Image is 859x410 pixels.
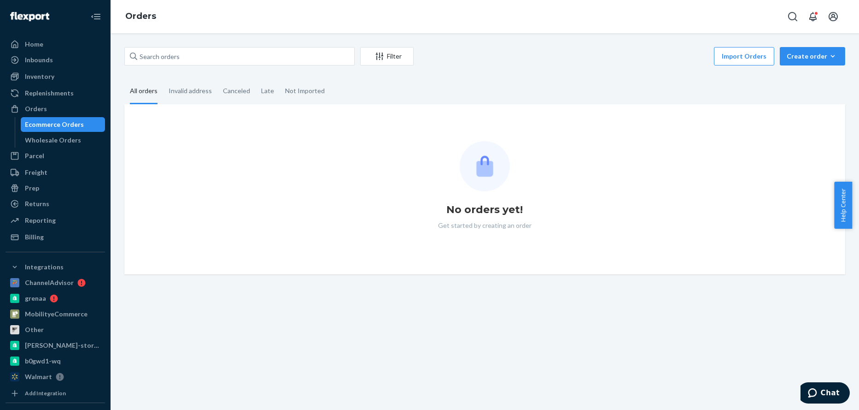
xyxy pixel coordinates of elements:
div: Prep [25,184,39,193]
a: Replenishments [6,86,105,101]
div: Ecommerce Orders [25,120,84,129]
div: Not Imported [285,79,325,103]
a: Home [6,37,105,52]
a: Orders [125,11,156,21]
a: Billing [6,230,105,244]
a: MobilityeCommerce [6,307,105,321]
div: Create order [787,52,838,61]
div: Billing [25,232,44,242]
a: Inbounds [6,53,105,67]
a: Reporting [6,213,105,228]
a: Freight [6,165,105,180]
ol: breadcrumbs [118,3,164,30]
a: ChannelAdvisor [6,275,105,290]
div: Freight [25,168,47,177]
button: Open notifications [804,7,822,26]
a: grenaa [6,291,105,306]
div: ChannelAdvisor [25,278,74,287]
div: Invalid address [169,79,212,103]
a: Orders [6,101,105,116]
div: Other [25,325,44,334]
div: Orders [25,104,47,113]
div: All orders [130,79,158,104]
div: [PERSON_NAME]-store-test [25,341,102,350]
iframe: Opens a widget where you can chat to one of our agents [801,382,850,405]
div: Reporting [25,216,56,225]
a: [PERSON_NAME]-store-test [6,338,105,353]
div: Inventory [25,72,54,81]
a: b0gwd1-wq [6,354,105,368]
a: Other [6,322,105,337]
a: Wholesale Orders [21,133,105,148]
a: Prep [6,181,105,196]
input: Search orders [124,47,355,65]
div: Late [261,79,274,103]
div: Returns [25,199,49,208]
div: Inbounds [25,55,53,65]
div: Canceled [223,79,250,103]
div: Integrations [25,262,64,272]
button: Open Search Box [783,7,802,26]
div: Wholesale Orders [25,136,82,145]
div: Filter [361,52,413,61]
div: MobilityeCommerce [25,309,88,319]
a: Walmart [6,369,105,384]
a: Add Integration [6,388,105,399]
button: Help Center [834,182,852,229]
div: b0gwd1-wq [25,357,61,366]
img: Flexport logo [10,12,49,21]
h1: No orders yet! [447,202,523,217]
a: Inventory [6,69,105,84]
button: Integrations [6,260,105,274]
button: Filter [360,47,414,65]
div: Home [25,40,43,49]
p: Get started by creating an order [438,221,532,230]
img: Empty list [460,141,510,191]
button: Create order [780,47,845,65]
a: Parcel [6,149,105,163]
div: grenaa [25,294,46,303]
button: Import Orders [714,47,774,65]
div: Walmart [25,372,52,381]
div: Parcel [25,151,44,160]
button: Open account menu [824,7,842,26]
div: Add Integration [25,389,66,397]
button: Close Navigation [87,7,105,26]
div: Replenishments [25,89,74,98]
a: Ecommerce Orders [21,117,105,132]
a: Returns [6,196,105,211]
